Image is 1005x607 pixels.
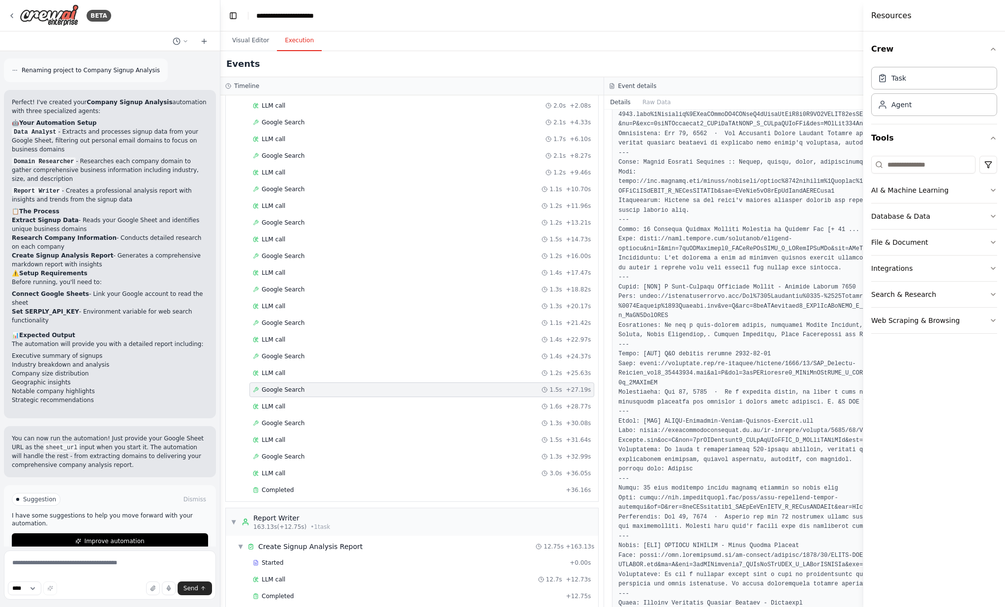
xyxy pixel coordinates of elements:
span: + 9.46s [570,169,591,176]
span: + 18.82s [566,286,591,293]
span: 1.3s [549,419,562,427]
button: Dismiss [182,494,208,504]
span: 1.1s [549,185,562,193]
span: • 1 task [310,523,330,531]
code: sheet_url [44,443,80,452]
span: LLM call [262,269,285,277]
span: + 6.10s [570,135,591,143]
strong: Your Automation Setup [19,119,96,126]
img: Logo [20,4,79,27]
div: Integrations [871,263,913,273]
button: Click to speak your automation idea [162,581,176,595]
div: AI & Machine Learning [871,185,948,195]
p: Before running, you'll need to: [12,278,208,287]
span: + 31.64s [566,436,591,444]
li: Notable company highlights [12,387,208,396]
li: - Link your Google account to read the sheet [12,289,208,307]
span: LLM call [262,302,285,310]
div: Crew [871,63,997,124]
span: ▼ [231,518,237,526]
span: LLM call [262,336,285,344]
span: + 10.70s [566,185,591,193]
button: Web Scraping & Browsing [871,308,997,333]
span: + 24.37s [566,352,591,360]
span: + 14.73s [566,235,591,243]
span: LLM call [262,202,285,210]
p: - Researches each company domain to gather comprehensive business information including industry,... [12,157,208,183]
strong: Extract Signup Data [12,217,79,224]
span: + 16.00s [566,252,591,260]
div: Agent [891,100,912,110]
button: Search & Research [871,282,997,307]
button: Details [604,95,637,109]
code: Data Analyst [12,128,58,137]
div: Database & Data [871,211,930,221]
div: Web Scraping & Browsing [871,316,960,325]
li: Company size distribution [12,369,208,378]
li: Executive summary of signups [12,351,208,360]
button: Execution [277,30,322,51]
div: Tools [871,152,997,342]
span: Google Search [262,252,305,260]
span: + 28.77s [566,403,591,410]
button: Hide left sidebar [226,9,240,23]
button: Improve automation [12,533,208,549]
div: Report Writer [253,513,330,523]
span: Google Search [262,419,305,427]
span: Google Search [262,319,305,327]
span: 2.1s [553,118,566,126]
span: + 12.73s [566,576,591,583]
span: 1.5s [549,436,562,444]
h4: Resources [871,10,912,22]
button: Send [178,581,212,595]
span: Google Search [262,185,305,193]
span: 163.13s (+12.75s) [253,523,306,531]
strong: Set SERPLY_API_KEY [12,308,79,315]
span: Create Signup Analysis Report [258,542,363,551]
span: Google Search [262,118,305,126]
li: - Environment variable for web search functionality [12,307,208,325]
span: Started [262,559,283,567]
h2: 📊 [12,331,208,340]
span: Google Search [262,152,305,160]
div: Task [891,73,906,83]
button: Crew [871,35,997,63]
span: LLM call [262,235,285,243]
strong: Research Company Information [12,234,117,241]
span: 1.2s [549,252,562,260]
strong: Expected Output [19,332,75,339]
span: + 36.16s [566,486,591,494]
p: You can now run the automation! Just provide your Google Sheet URL as the input when you start it... [12,434,208,469]
span: 1.1s [549,319,562,327]
span: 1.7s [553,135,566,143]
span: LLM call [262,576,285,583]
li: - Generates a comprehensive markdown report with insights [12,251,208,269]
li: Geographic insights [12,378,208,387]
h3: Event details [618,82,656,90]
span: + 163.13s [566,543,594,550]
span: 2.1s [553,152,566,160]
p: - Extracts and processes signup data from your Google Sheet, filtering out personal email domains... [12,127,208,154]
span: 12.75s [544,543,564,550]
p: I have some suggestions to help you move forward with your automation. [12,512,208,527]
span: 1.4s [549,352,562,360]
button: Improve this prompt [43,581,57,595]
p: - Creates a professional analysis report with insights and trends from the signup data [12,186,208,204]
code: Report Writer [12,187,62,196]
strong: Create Signup Analysis Report [12,252,114,259]
h2: ⚠️ [12,269,208,278]
button: Integrations [871,256,997,281]
span: + 17.47s [566,269,591,277]
span: + 32.99s [566,453,591,461]
span: + 11.96s [566,202,591,210]
button: Raw Data [637,95,677,109]
div: BETA [87,10,111,22]
span: Google Search [262,286,305,293]
span: LLM call [262,169,285,176]
span: LLM call [262,102,285,110]
span: Send [183,584,198,592]
button: Tools [871,124,997,152]
div: Search & Research [871,289,936,299]
strong: Connect Google Sheets [12,290,89,297]
nav: breadcrumb [256,11,340,21]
